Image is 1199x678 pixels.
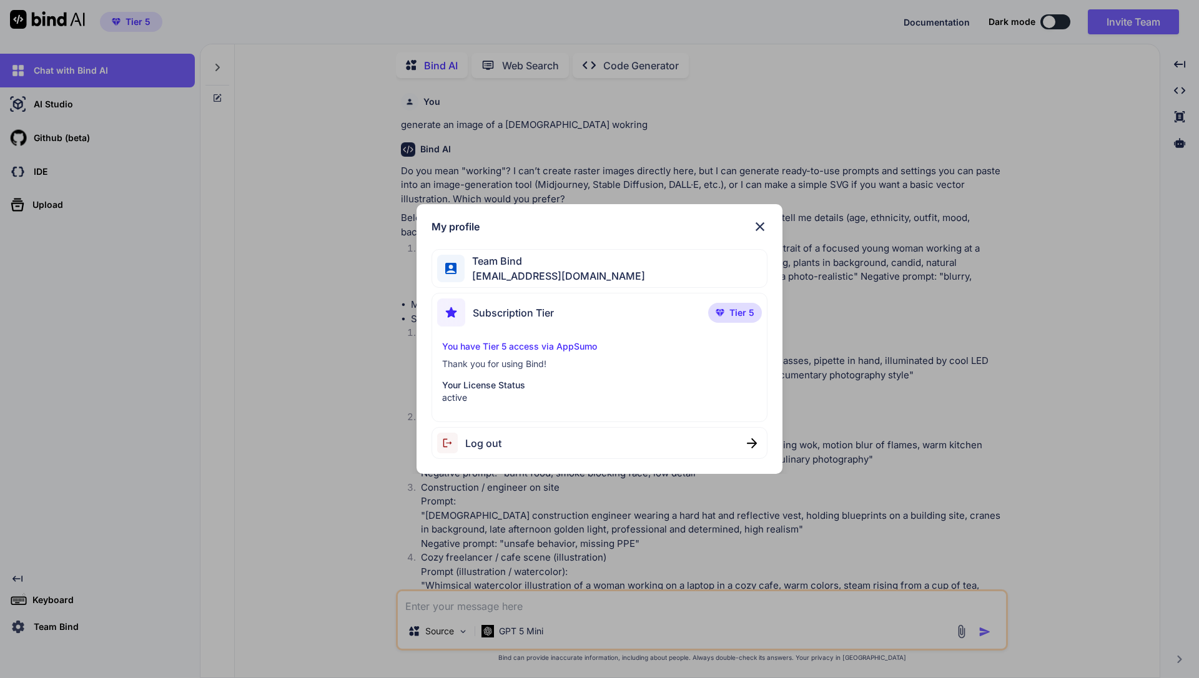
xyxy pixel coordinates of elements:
span: Subscription Tier [473,305,554,320]
span: [EMAIL_ADDRESS][DOMAIN_NAME] [465,268,645,283]
span: Log out [465,436,501,451]
span: Tier 5 [729,307,754,319]
p: Thank you for using Bind! [442,358,757,370]
img: subscription [437,298,465,327]
img: logout [437,433,465,453]
p: Your License Status [442,379,757,391]
span: Team Bind [465,253,645,268]
h1: My profile [432,219,480,234]
p: You have Tier 5 access via AppSumo [442,340,757,353]
img: profile [445,263,457,275]
img: close [752,219,767,234]
p: active [442,391,757,404]
img: close [747,438,757,448]
img: premium [716,309,724,317]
